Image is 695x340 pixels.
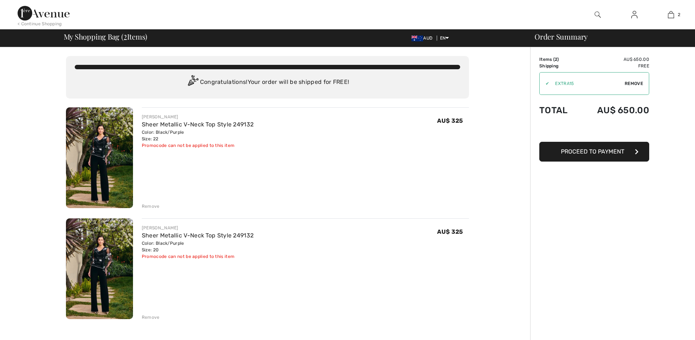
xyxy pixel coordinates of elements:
td: Total [539,98,578,123]
div: < Continue Shopping [18,21,62,27]
td: AU$ 650.00 [578,98,649,123]
button: Proceed to Payment [539,142,649,162]
img: Congratulation2.svg [185,75,200,90]
span: AUD [411,36,435,41]
a: Sheer Metallic V-Neck Top Style 249132 [142,232,254,239]
img: search the website [595,10,601,19]
img: Australian Dollar [411,36,423,41]
img: 1ère Avenue [18,6,70,21]
div: Remove [142,203,160,210]
a: Sign In [625,10,643,19]
span: 2 [678,11,680,18]
span: Proceed to Payment [561,148,624,155]
div: Order Summary [526,33,691,40]
div: Color: Black/Purple Size: 22 [142,129,254,142]
span: AU$ 325 [437,117,463,124]
a: 2 [653,10,689,19]
td: Free [578,63,649,69]
div: [PERSON_NAME] [142,114,254,120]
span: Remove [625,80,643,87]
a: Sheer Metallic V-Neck Top Style 249132 [142,121,254,128]
span: 2 [555,57,557,62]
div: ✔ [540,80,549,87]
img: My Info [631,10,637,19]
span: My Shopping Bag ( Items) [64,33,148,40]
iframe: PayPal [539,123,649,139]
td: Items ( ) [539,56,578,63]
td: AU$ 650.00 [578,56,649,63]
div: Promocode can not be applied to this item [142,142,254,149]
div: Color: Black/Purple Size: 20 [142,240,254,253]
div: Congratulations! Your order will be shipped for FREE! [75,75,460,90]
span: AU$ 325 [437,228,463,235]
span: EN [440,36,449,41]
div: Promocode can not be applied to this item [142,253,254,260]
img: Sheer Metallic V-Neck Top Style 249132 [66,218,133,319]
div: [PERSON_NAME] [142,225,254,231]
td: Shipping [539,63,578,69]
img: My Bag [668,10,674,19]
div: Remove [142,314,160,321]
span: 2 [123,31,127,41]
input: Promo code [549,73,625,95]
img: Sheer Metallic V-Neck Top Style 249132 [66,107,133,208]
